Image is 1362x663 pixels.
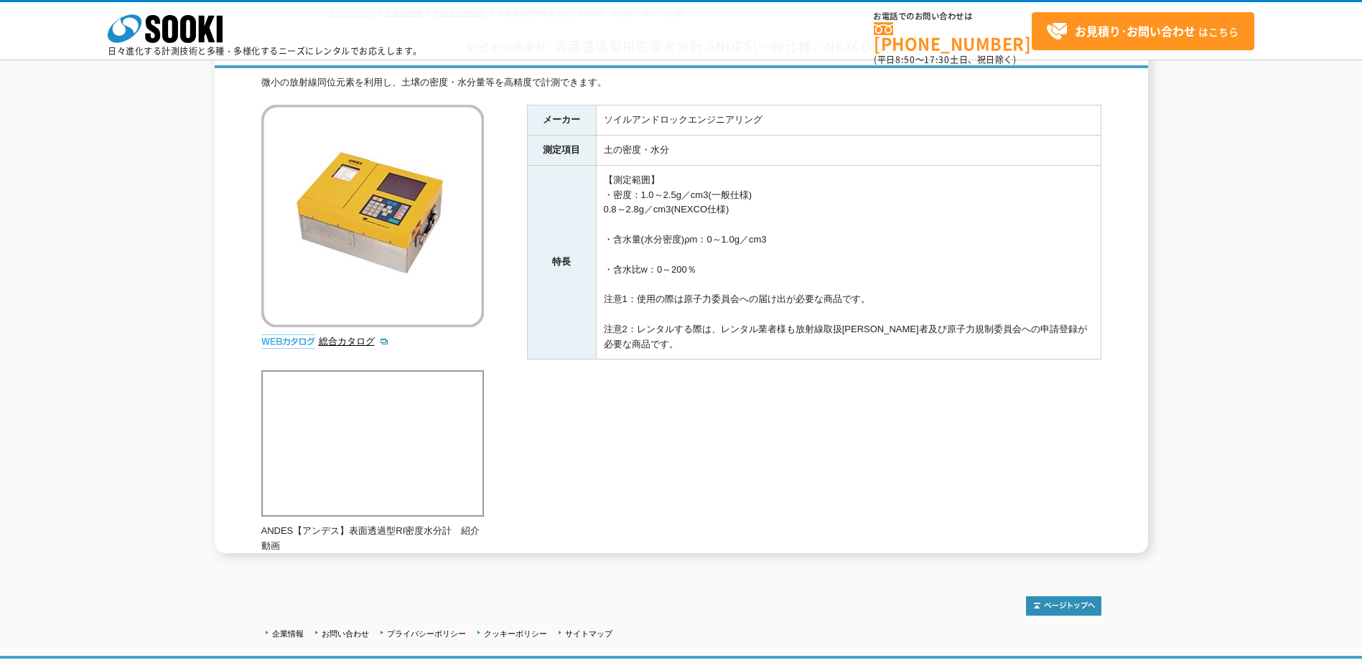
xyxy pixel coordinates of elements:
[322,629,369,638] a: お問い合わせ
[1075,22,1195,39] strong: お見積り･お問い合わせ
[261,524,484,554] p: ANDES【アンデス】表面透過型RI密度水分計 紹介動画
[319,336,389,347] a: 総合カタログ
[261,105,484,327] img: 表面透過型RI密度水分計 ANDES(一般仕様／NEXCO仕様)
[261,334,315,349] img: webカタログ
[484,629,547,638] a: クッキーポリシー
[108,47,422,55] p: 日々進化する計測技術と多種・多様化するニーズにレンタルでお応えします。
[596,165,1101,359] td: 【測定範囲】 ・密度：1.0～2.5g／cm3(一般仕様) 0.8～2.8g／cm3(NEXCO仕様) ・含水量(水分密度)ρm：0～1.0g／cm3 ・含水比w：0～200％ 注意1：使用の際...
[1046,21,1239,42] span: はこちら
[387,629,466,638] a: プライバシーポリシー
[527,105,596,136] th: メーカー
[527,135,596,165] th: 測定項目
[596,135,1101,165] td: 土の密度・水分
[924,53,950,66] span: 17:30
[272,629,304,638] a: 企業情報
[527,165,596,359] th: 特長
[261,75,1101,90] div: 微小の放射線同位元素を利用し、土壌の密度・水分量等を高精度で計測できます。
[1032,12,1254,50] a: お見積り･お問い合わせはこちら
[874,22,1032,52] a: [PHONE_NUMBER]
[874,12,1032,21] span: お電話でのお問い合わせは
[596,105,1101,136] td: ソイルアンドロックエンジニアリング
[565,629,612,638] a: サイトマップ
[874,53,1016,66] span: (平日 ～ 土日、祝日除く)
[895,53,915,66] span: 8:50
[1026,596,1101,616] img: トップページへ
